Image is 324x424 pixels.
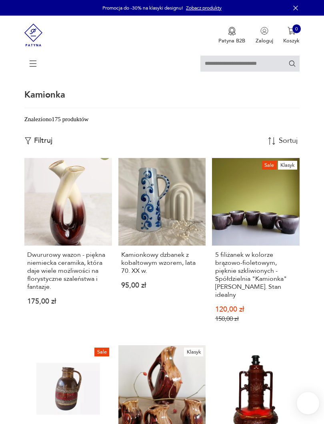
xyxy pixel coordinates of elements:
button: Szukaj [288,60,296,67]
button: Filtruj [24,136,52,145]
img: Ikonka filtrowania [24,137,32,144]
a: Ikona medaluPatyna B2B [218,27,245,44]
a: Dwururowy wazon - piękna niemiecka ceramika, która daje wiele możliwości na florystyczne szaleńst... [24,158,112,335]
p: 120,00 zł [215,307,297,313]
a: SaleKlasyk5 filiżanek w kolorze brązowo-fioletowym, pięknie szkliwionych - Spółdzielnia "Kamionka... [212,158,300,335]
button: 0Koszyk [283,27,300,44]
p: Filtruj [34,136,52,145]
h1: kamionka [24,89,65,101]
p: 95,00 zł [121,283,203,289]
div: Sortuj według daty dodania [279,137,299,144]
h3: 5 filiżanek w kolorze brązowo-fioletowym, pięknie szkliwionych - Spółdzielnia "Kamionka" [PERSON_... [215,251,297,299]
div: 0 [292,24,301,33]
img: Ikona koszyka [288,27,296,35]
h3: Dwururowy wazon - piękna niemiecka ceramika, która daje wiele możliwości na florystyczne szaleńst... [27,251,109,291]
p: 150,00 zł [215,316,297,322]
img: Ikona medalu [228,27,236,36]
button: Patyna B2B [218,27,245,44]
button: Zaloguj [256,27,273,44]
p: 175,00 zł [27,299,109,305]
h3: Kamionkowy dzbanek z kobaltowym wzorem, lata 70. XX w. [121,251,203,275]
img: Patyna - sklep z meblami i dekoracjami vintage [24,16,43,54]
a: Kamionkowy dzbanek z kobaltowym wzorem, lata 70. XX w.Kamionkowy dzbanek z kobaltowym wzorem, lat... [118,158,206,335]
div: Znaleziono 175 produktów [24,115,89,124]
p: Koszyk [283,37,300,44]
img: Sort Icon [268,137,276,145]
iframe: Smartsupp widget button [297,392,319,414]
p: Patyna B2B [218,37,245,44]
p: Promocja do -30% na klasyki designu! [102,5,183,11]
a: Zobacz produkty [186,5,222,11]
img: Ikonka użytkownika [260,27,268,35]
p: Zaloguj [256,37,273,44]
